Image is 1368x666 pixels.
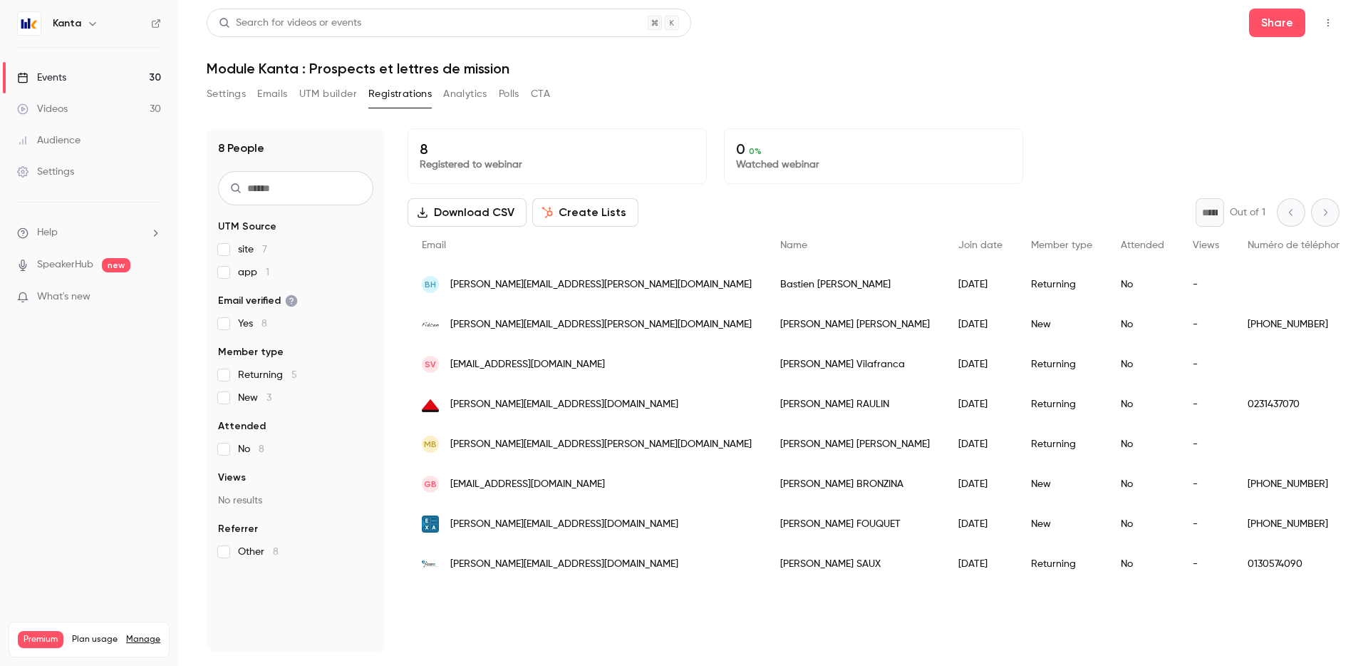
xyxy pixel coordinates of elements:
span: Numéro de téléphone [1248,240,1347,250]
div: - [1178,384,1233,424]
div: New [1017,464,1107,504]
div: - [1178,304,1233,344]
span: New [238,391,271,405]
div: [DATE] [944,384,1017,424]
div: 0231437070 [1233,384,1362,424]
div: Audience [17,133,81,148]
span: Views [1193,240,1219,250]
div: [PERSON_NAME] RAULIN [766,384,944,424]
span: 8 [261,319,267,329]
span: 5 [291,370,297,380]
div: 0130574090 [1233,544,1362,584]
div: [PHONE_NUMBER] [1233,504,1362,544]
div: - [1178,504,1233,544]
div: Returning [1017,344,1107,384]
div: [DATE] [944,424,1017,464]
div: - [1178,464,1233,504]
span: new [102,258,130,272]
h1: Module Kanta : Prospects et lettres de mission [207,60,1339,77]
div: Bastien [PERSON_NAME] [766,265,944,304]
div: [DATE] [944,504,1017,544]
span: 3 [266,393,271,403]
span: Help [37,225,58,240]
section: facet-groups [218,220,373,559]
span: Yes [238,317,267,331]
span: 8 [259,444,264,454]
a: Manage [126,634,160,645]
span: 1 [266,267,269,277]
button: Share [1249,9,1305,37]
span: Member type [218,345,284,359]
button: Create Lists [532,198,638,227]
div: [DATE] [944,304,1017,344]
span: Plan usage [72,634,118,645]
div: No [1107,344,1178,384]
div: Returning [1017,424,1107,464]
span: 0 % [749,146,762,156]
div: [PERSON_NAME] FOUQUET [766,504,944,544]
div: No [1107,424,1178,464]
div: Search for videos or events [219,16,361,31]
span: Attended [218,419,266,434]
div: - [1178,544,1233,584]
span: [PERSON_NAME][EMAIL_ADDRESS][PERSON_NAME][DOMAIN_NAME] [450,277,752,292]
span: UTM Source [218,220,276,234]
span: [PERSON_NAME][EMAIL_ADDRESS][PERSON_NAME][DOMAIN_NAME] [450,317,752,332]
div: [DATE] [944,344,1017,384]
div: [PERSON_NAME] BRONZINA [766,464,944,504]
span: [PERSON_NAME][EMAIL_ADDRESS][DOMAIN_NAME] [450,517,678,532]
div: Events [17,71,66,85]
span: [PERSON_NAME][EMAIL_ADDRESS][DOMAIN_NAME] [450,397,678,412]
img: Kanta [18,12,41,35]
span: Views [218,471,246,485]
div: [DATE] [944,265,1017,304]
span: Referrer [218,522,258,536]
div: [PERSON_NAME] SAUX [766,544,944,584]
div: [DATE] [944,544,1017,584]
p: 0 [736,140,1011,158]
div: - [1178,424,1233,464]
div: - [1178,344,1233,384]
div: No [1107,504,1178,544]
span: SV [425,358,436,371]
img: exaconseils.fr [422,516,439,533]
div: New [1017,504,1107,544]
span: What's new [37,290,90,304]
h1: 8 People [218,140,264,157]
span: 7 [262,245,267,255]
button: Polls [499,83,519,106]
div: No [1107,464,1178,504]
span: Name [780,240,807,250]
span: 8 [273,547,279,557]
div: No [1107,544,1178,584]
div: - [1178,265,1233,304]
div: [PHONE_NUMBER] [1233,304,1362,344]
div: Returning [1017,544,1107,584]
div: Videos [17,102,68,116]
button: UTM builder [299,83,357,106]
button: Emails [257,83,287,106]
span: Join date [958,240,1002,250]
span: No [238,442,264,456]
div: [PHONE_NUMBER] [1233,464,1362,504]
div: [DATE] [944,464,1017,504]
button: Download CSV [408,198,527,227]
img: ficadex.com [422,396,439,413]
p: 8 [420,140,695,158]
a: SpeakerHub [37,257,93,272]
span: BH [425,278,436,291]
button: CTA [531,83,550,106]
span: Premium [18,631,63,648]
button: Analytics [443,83,487,106]
p: Out of 1 [1230,205,1265,220]
span: GB [424,478,437,491]
span: Other [238,545,279,559]
p: Watched webinar [736,158,1011,172]
span: Email [422,240,446,250]
span: [PERSON_NAME][EMAIL_ADDRESS][DOMAIN_NAME] [450,557,678,572]
h6: Kanta [53,16,81,31]
div: No [1107,384,1178,424]
img: agex.fr [422,555,439,573]
div: [PERSON_NAME] [PERSON_NAME] [766,424,944,464]
span: Attended [1121,240,1164,250]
